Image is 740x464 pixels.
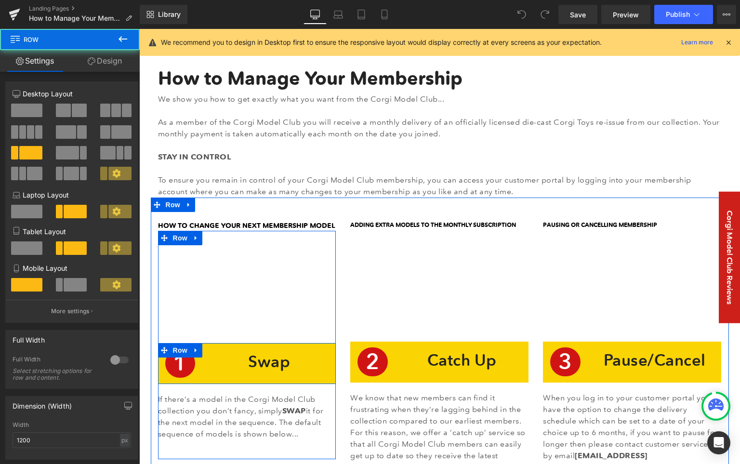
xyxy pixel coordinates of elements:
span: Row [10,29,106,50]
iframe: Add extra models to your monthly delivery [211,200,389,313]
h1: 2 [218,318,248,347]
a: Tablet [350,5,373,24]
p: We recommend you to design in Desktop first to ensure the responsive layout would display correct... [161,37,602,48]
button: Redo [535,5,555,24]
iframe: How to change your next membership model [19,202,197,314]
h1: 3 [411,318,441,347]
div: Select stretching options for row and content. [13,368,99,381]
button: More [717,5,736,24]
h1: 1 [26,320,56,349]
a: New Library [140,5,187,24]
a: Expand / Collapse [51,202,63,216]
p: Mobile Layout [13,263,131,273]
div: Full Width [13,356,101,366]
div: Width [13,422,131,428]
iframe: How to pause your membership [404,200,582,313]
p: More settings [51,307,90,316]
a: Expand / Collapse [43,169,56,183]
p: To ensure you remain in control of your Corgi Model Club membership, you can access your customer... [19,146,582,169]
span: Publish [666,11,690,18]
div: Click to open Judge.me floating reviews tab [580,162,601,294]
a: Design [70,50,140,72]
p: Laptop Layout [13,190,131,200]
span: Preview [613,10,639,20]
a: Mobile [373,5,396,24]
div: Dimension (Width) [13,397,72,410]
p: Desktop Layout [13,89,131,99]
strong: STAY IN CONTROL [19,123,92,133]
strong: PAUSING OR CANCELLING MEMBERSHIP [404,192,518,200]
h1: Swap [76,323,184,344]
a: Desktop [304,5,327,24]
span: Row [31,314,51,329]
span: Save [570,10,586,20]
div: Open Intercom Messenger [707,431,730,454]
strong: [EMAIL_ADDRESS][DOMAIN_NAME] [404,422,508,443]
h1: Pause/Cancel [462,321,569,342]
p: Tablet Layout [13,226,131,237]
button: Undo [512,5,531,24]
span: Row [24,169,43,183]
span: Library [158,10,181,19]
button: More settings [6,300,138,322]
span: Row [31,202,51,216]
span: How to Manage Your Membership [29,14,121,22]
div: px [120,434,130,447]
button: Publish [654,5,713,24]
span: ADDING EXTRA MODELS TO THE MONTHLY SUBSCRIPTION [211,192,377,200]
p: We show you how to get exactly what you want from the Corgi Model Club... [19,65,582,76]
input: auto [13,432,131,448]
h2: How to Manage Your Membership [19,39,582,61]
div: Full Width [13,331,45,344]
strong: SWAP [143,377,167,386]
a: Preview [601,5,650,24]
p: If there’s a model in the Corgi Model Club collection you don’t fancy, simply it for the next mod... [19,365,197,411]
a: Laptop [327,5,350,24]
h1: Catch Up [269,321,376,342]
p: As a member of the Corgi Model Club you will receive a monthly delivery of an officially licensed... [19,88,582,111]
a: Landing Pages [29,5,140,13]
a: Learn more [677,37,717,48]
strong: HOW TO CHANGE YOUR NEXT MEMBERSHIP MODEL [19,192,196,201]
a: Expand / Collapse [51,314,63,329]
